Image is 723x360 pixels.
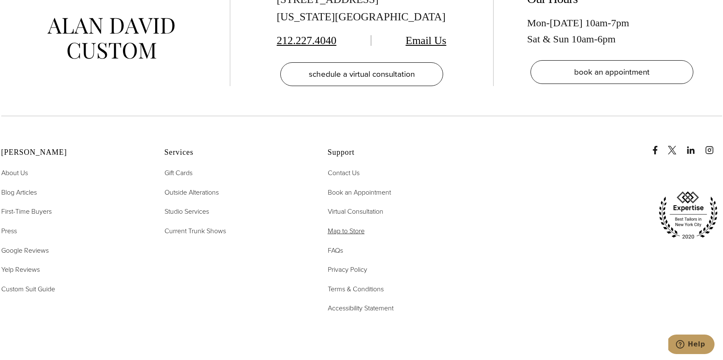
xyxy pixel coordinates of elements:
a: 212.227.4040 [277,34,337,47]
a: Gift Cards [165,167,193,179]
a: Custom Suit Guide [1,284,55,295]
span: Studio Services [165,207,209,216]
a: instagram [705,137,722,154]
span: Google Reviews [1,246,49,255]
span: Outside Alterations [165,187,219,197]
div: Mon-[DATE] 10am-7pm Sat & Sun 10am-6pm [527,15,697,47]
a: Blog Articles [1,187,37,198]
a: schedule a virtual consultation [280,62,443,86]
a: Outside Alterations [165,187,219,198]
span: FAQs [328,246,343,255]
span: Press [1,226,17,236]
nav: Services Footer Nav [165,167,307,236]
span: About Us [1,168,28,178]
span: Gift Cards [165,168,193,178]
a: About Us [1,167,28,179]
span: Map to Store [328,226,365,236]
a: Current Trunk Shows [165,226,226,237]
a: First-Time Buyers [1,206,52,217]
a: FAQs [328,245,343,256]
h2: [PERSON_NAME] [1,148,143,157]
span: Yelp Reviews [1,265,40,274]
span: Terms & Conditions [328,284,384,294]
a: Book an Appointment [328,187,391,198]
nav: Support Footer Nav [328,167,470,314]
a: linkedin [687,137,703,154]
span: Accessibility Statement [328,303,394,313]
span: Virtual Consultation [328,207,383,216]
a: Email Us [406,34,447,47]
span: Book an Appointment [328,187,391,197]
img: expertise, best tailors in new york city 2020 [654,188,722,243]
h2: Services [165,148,307,157]
a: Terms & Conditions [328,284,384,295]
span: Current Trunk Shows [165,226,226,236]
span: Contact Us [328,168,360,178]
span: schedule a virtual consultation [309,68,415,80]
a: Accessibility Statement [328,303,394,314]
span: Blog Articles [1,187,37,197]
iframe: Opens a widget where you can chat to one of our agents [668,335,715,356]
a: Studio Services [165,206,209,217]
a: Privacy Policy [328,264,367,275]
a: Yelp Reviews [1,264,40,275]
a: Virtual Consultation [328,206,383,217]
span: First-Time Buyers [1,207,52,216]
a: book an appointment [530,60,693,84]
a: Facebook [651,137,666,154]
a: Google Reviews [1,245,49,256]
a: Contact Us [328,167,360,179]
span: book an appointment [574,66,650,78]
a: x/twitter [668,137,685,154]
span: Custom Suit Guide [1,284,55,294]
nav: Alan David Footer Nav [1,167,143,294]
h2: Support [328,148,470,157]
a: Press [1,226,17,237]
span: Privacy Policy [328,265,367,274]
img: alan david custom [47,18,175,59]
a: Map to Store [328,226,365,237]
